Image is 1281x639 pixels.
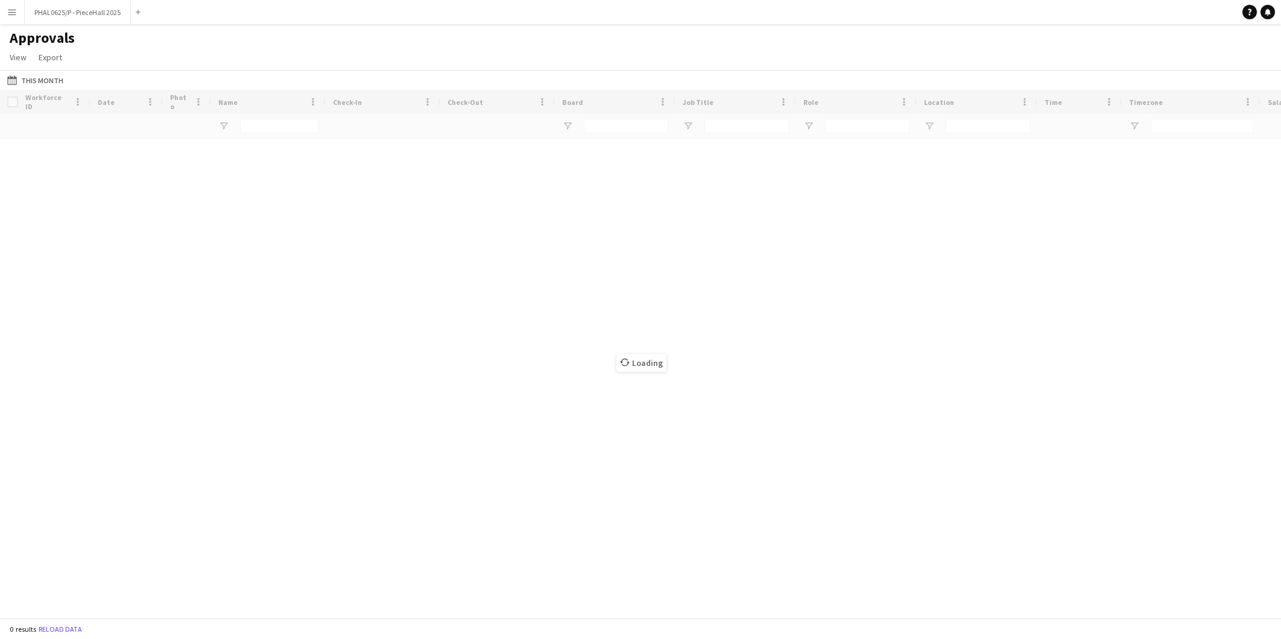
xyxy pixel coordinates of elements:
span: View [10,52,27,63]
button: Reload data [36,623,84,636]
button: This Month [5,73,66,87]
a: Export [34,49,67,65]
span: Loading [616,354,666,372]
span: Export [39,52,62,63]
button: PHAL0625/P - PieceHall 2025 [25,1,131,24]
a: View [5,49,31,65]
